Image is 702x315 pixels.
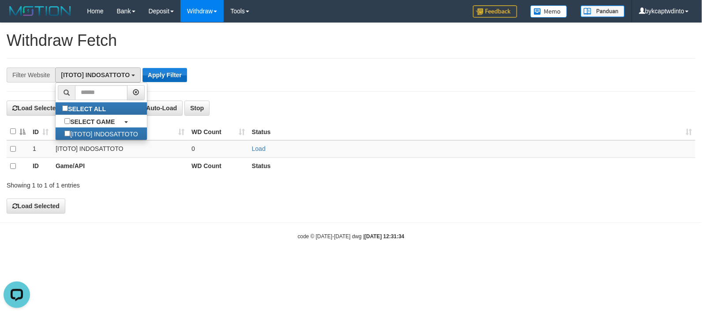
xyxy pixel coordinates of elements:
th: Game/API: activate to sort column ascending [52,123,188,140]
a: SELECT GAME [56,115,146,127]
button: Apply Filter [143,68,187,82]
input: SELECT ALL [62,105,68,111]
button: Stop [184,101,210,116]
small: code © [DATE]-[DATE] dwg | [298,233,405,240]
th: ID: activate to sort column ascending [29,123,52,140]
button: Load Selected [7,101,65,116]
input: [ITOTO] INDOSATTOTO [64,131,70,136]
label: [ITOTO] INDOSATTOTO [56,127,146,140]
td: [ITOTO] INDOSATTOTO [52,140,188,157]
img: panduan.png [581,5,625,17]
button: Open LiveChat chat widget [4,4,30,30]
strong: [DATE] 12:31:34 [364,233,404,240]
th: WD Count [188,157,248,174]
a: Load [252,145,266,152]
th: WD Count: activate to sort column ascending [188,123,248,140]
img: MOTION_logo.png [7,4,74,18]
label: SELECT ALL [56,102,115,115]
div: Showing 1 to 1 of 1 entries [7,177,286,190]
b: SELECT GAME [70,118,115,125]
button: Load Selected [7,199,65,214]
button: Run Auto-Load [122,101,183,116]
input: SELECT GAME [64,118,70,124]
span: 0 [191,145,195,152]
th: Status [248,157,695,174]
span: [ITOTO] INDOSATTOTO [61,71,130,79]
img: Button%20Memo.svg [530,5,567,18]
th: ID [29,157,52,174]
h1: Withdraw Fetch [7,32,695,49]
th: Status: activate to sort column ascending [248,123,695,140]
button: [ITOTO] INDOSATTOTO [55,67,141,82]
img: Feedback.jpg [473,5,517,18]
th: Game/API [52,157,188,174]
td: 1 [29,140,52,157]
div: Filter Website [7,67,55,82]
